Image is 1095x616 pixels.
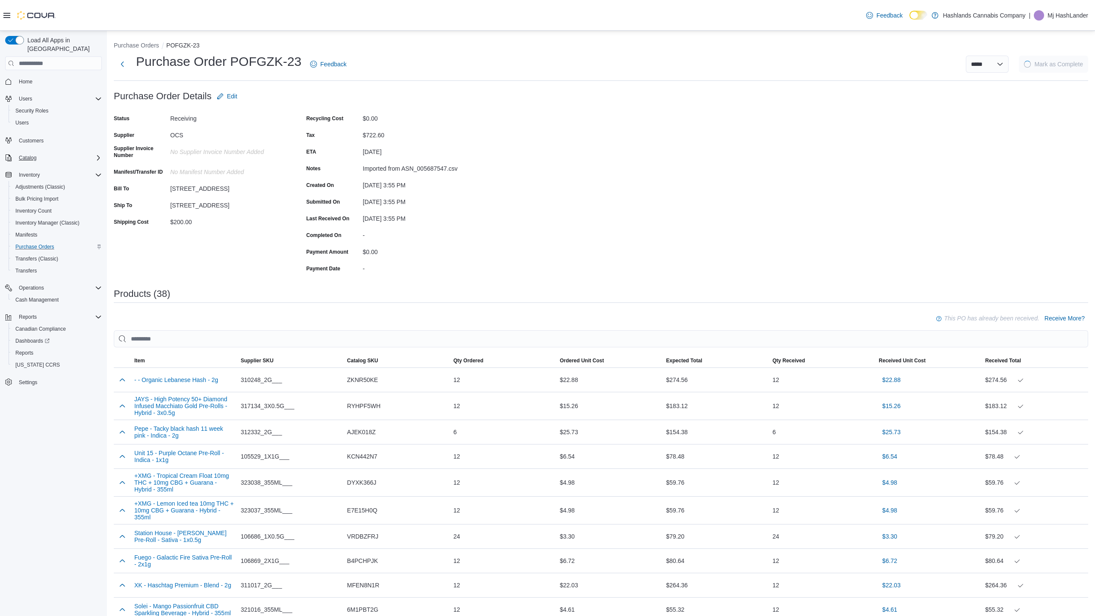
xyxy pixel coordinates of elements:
[9,217,105,229] button: Inventory Manager (Classic)
[306,215,349,222] label: Last Received On
[2,134,105,146] button: Customers
[15,119,29,126] span: Users
[15,377,102,388] span: Settings
[170,128,285,139] div: OCS
[347,531,378,542] span: VRDBZFRJ
[134,450,234,463] button: Unit 15 - Purple Octane Pre-Roll - Indica - 1x1g
[114,289,170,299] h3: Products (38)
[12,324,69,334] a: Canadian Compliance
[170,145,285,155] div: No Supplier Invoice Number added
[556,502,663,519] div: $4.98
[985,604,1085,615] div: $55.32
[347,477,376,488] span: DYXK366J
[15,76,102,87] span: Home
[17,11,56,20] img: Cova
[15,377,41,388] a: Settings
[15,312,40,322] button: Reports
[241,580,282,590] span: 311017_2G___
[241,531,294,542] span: 106686_1X0.5G___
[9,181,105,193] button: Adjustments (Classic)
[556,371,663,388] div: $22.88
[556,397,663,415] div: $15.26
[12,230,102,240] span: Manifests
[306,115,343,122] label: Recycling Cost
[2,311,105,323] button: Reports
[347,604,378,615] span: 6M1PBT2G
[12,254,102,264] span: Transfers (Classic)
[363,245,477,255] div: $0.00
[12,230,41,240] a: Manifests
[114,145,167,159] label: Supplier Invoice Number
[769,448,876,465] div: 12
[19,314,37,320] span: Reports
[134,530,234,543] button: Station House - [PERSON_NAME] Pre-Roll - Sativa - 1x0.5g
[882,506,897,515] span: $4.98
[9,335,105,347] a: Dashboards
[9,294,105,306] button: Cash Management
[15,77,36,87] a: Home
[882,478,897,487] span: $4.98
[363,112,477,122] div: $0.00
[15,184,65,190] span: Adjustments (Classic)
[15,153,40,163] button: Catalog
[170,182,285,192] div: [STREET_ADDRESS]
[985,401,1085,411] div: $183.12
[170,165,285,175] div: No Manifest Number added
[136,53,302,70] h1: Purchase Order POFGZK-23
[347,375,378,385] span: ZKNR50KE
[12,206,102,216] span: Inventory Count
[769,371,876,388] div: 12
[663,423,769,441] div: $154.38
[12,266,102,276] span: Transfers
[19,172,40,178] span: Inventory
[9,253,105,265] button: Transfers (Classic)
[241,427,282,437] span: 312332_2G___
[556,448,663,465] div: $6.54
[15,170,43,180] button: Inventory
[450,577,556,594] div: 12
[879,397,904,415] button: $15.26
[12,218,102,228] span: Inventory Manager (Classic)
[985,451,1085,462] div: $78.48
[170,112,285,122] div: Receiving
[12,348,37,358] a: Reports
[241,357,274,364] span: Supplier SKU
[556,552,663,569] div: $6.72
[114,185,129,192] label: Bill To
[241,451,290,462] span: 105529_1X1G___
[663,448,769,465] div: $78.48
[15,296,59,303] span: Cash Management
[347,556,378,566] span: B4PCHPJK
[9,241,105,253] button: Purchase Orders
[170,215,285,225] div: $200.00
[12,182,102,192] span: Adjustments (Classic)
[453,357,483,364] span: Qty Ordered
[114,169,163,175] label: Manifest/Transfer ID
[306,249,348,255] label: Payment Amount
[882,605,897,614] span: $4.61
[450,448,556,465] div: 12
[114,91,212,101] h3: Purchase Order Details
[663,528,769,545] div: $79.20
[663,552,769,569] div: $80.64
[15,107,48,114] span: Security Roles
[450,397,556,415] div: 12
[363,195,477,205] div: [DATE] 3:55 PM
[15,231,37,238] span: Manifests
[19,379,37,386] span: Settings
[19,137,44,144] span: Customers
[347,451,377,462] span: KCN442N7
[12,242,58,252] a: Purchase Orders
[1034,60,1083,68] span: Mark as Complete
[879,371,904,388] button: $22.88
[24,36,102,53] span: Load All Apps in [GEOGRAPHIC_DATA]
[12,295,102,305] span: Cash Management
[241,556,290,566] span: 106869_2X1G___
[12,266,40,276] a: Transfers
[556,354,663,367] button: Ordered Unit Cost
[450,552,556,569] div: 12
[985,556,1085,566] div: $80.64
[15,349,33,356] span: Reports
[19,78,33,85] span: Home
[556,577,663,594] div: $22.03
